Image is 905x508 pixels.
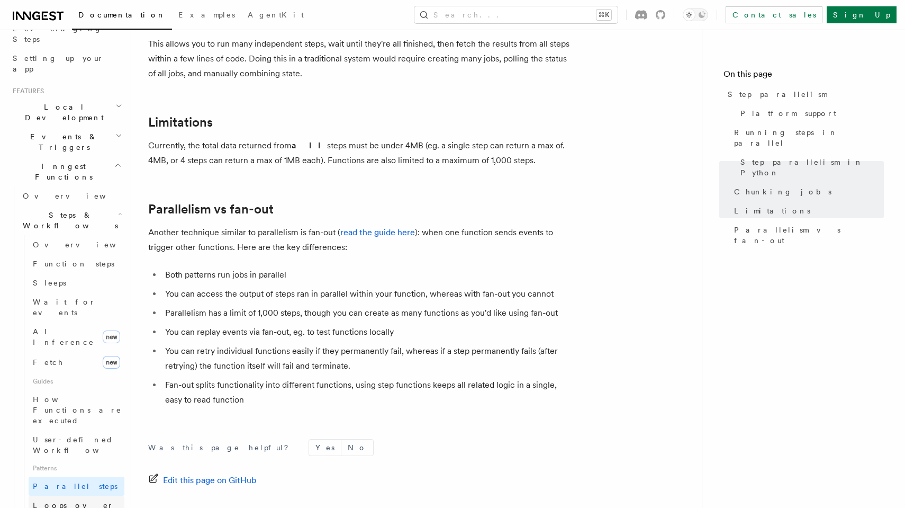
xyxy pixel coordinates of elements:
span: Platform support [740,108,836,119]
li: Parallelism has a limit of 1,000 steps, though you can create as many functions as you'd like usi... [162,306,572,320]
span: Sleeps [33,279,66,287]
span: Limitations [734,206,810,216]
span: AI Inference [33,327,94,346]
button: Steps & Workflows [19,206,124,235]
a: Edit this page on GitHub [148,473,257,488]
a: Limitations [730,201,884,220]
a: Step parallelism in Python [736,153,884,182]
a: Sign Up [827,6,897,23]
a: Examples [172,3,241,29]
a: Sleeps [29,273,124,292]
a: Wait for events [29,292,124,322]
button: No [341,440,373,456]
p: Another technique similar to parallelism is fan-out ( ): when one function sends events to trigge... [148,225,572,255]
a: How Functions are executed [29,390,124,430]
span: Parallelism vs fan-out [734,225,884,246]
span: Overview [33,240,142,249]
span: Chunking jobs [734,186,831,197]
button: Local Development [8,97,124,127]
a: Limitations [148,115,213,130]
span: How Functions are executed [33,395,122,425]
a: AI Inferencenew [29,322,124,352]
button: Toggle dark mode [683,8,708,21]
span: Events & Triggers [8,131,115,153]
span: Documentation [78,11,166,19]
a: Leveraging Steps [8,19,124,49]
span: Examples [178,11,235,19]
span: new [103,356,120,369]
button: Events & Triggers [8,127,124,157]
li: Fan-out splits functionality into different functions, using step functions keeps all related log... [162,378,572,407]
a: Parallelism vs fan-out [730,220,884,250]
span: Edit this page on GitHub [163,473,257,488]
h4: On this page [723,68,884,85]
a: Overview [19,186,124,206]
a: Setting up your app [8,49,124,78]
span: Steps & Workflows [19,210,118,231]
a: Contact sales [726,6,822,23]
a: AgentKit [241,3,310,29]
li: You can retry individual functions easily if they permanently fail, whereas if a step permanently... [162,344,572,373]
kbd: ⌘K [596,10,611,20]
span: Local Development [8,102,115,123]
span: Fetch [33,358,64,367]
span: Step parallelism [728,89,827,100]
button: Inngest Functions [8,157,124,186]
a: Documentation [72,3,172,30]
span: Overview [23,192,132,200]
li: You can access the output of steps ran in parallel within your function, whereas with fan-out you... [162,287,572,301]
span: Inngest Functions [8,161,114,182]
span: Running steps in parallel [734,127,884,148]
a: Parallelism vs fan-out [148,202,274,217]
span: new [103,331,120,343]
span: Step parallelism in Python [740,157,884,178]
a: Function steps [29,254,124,273]
p: Was this page helpful? [148,442,296,453]
a: Fetchnew [29,352,124,373]
a: Chunking jobs [730,182,884,201]
span: Features [8,87,44,95]
span: Setting up your app [13,54,104,73]
a: Parallel steps [29,477,124,496]
span: Patterns [29,460,124,477]
a: Step parallelism [723,85,884,104]
p: Currently, the total data returned from steps must be under 4MB (eg. a single step can return a m... [148,138,572,168]
li: Both patterns run jobs in parallel [162,268,572,282]
a: User-defined Workflows [29,430,124,460]
li: You can replay events via fan-out, eg. to test functions locally [162,325,572,340]
p: This allows you to run many independent steps, wait until they're all finished, then fetch the re... [148,37,572,81]
span: Parallel steps [33,482,117,491]
span: Wait for events [33,298,96,317]
strong: all [292,140,327,150]
a: read the guide here [340,227,415,237]
button: Search...⌘K [414,6,618,23]
button: Yes [309,440,341,456]
a: Running steps in parallel [730,123,884,153]
span: Function steps [33,260,114,268]
span: Guides [29,373,124,390]
span: User-defined Workflows [33,435,128,454]
a: Platform support [736,104,884,123]
a: Overview [29,235,124,254]
span: AgentKit [248,11,304,19]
